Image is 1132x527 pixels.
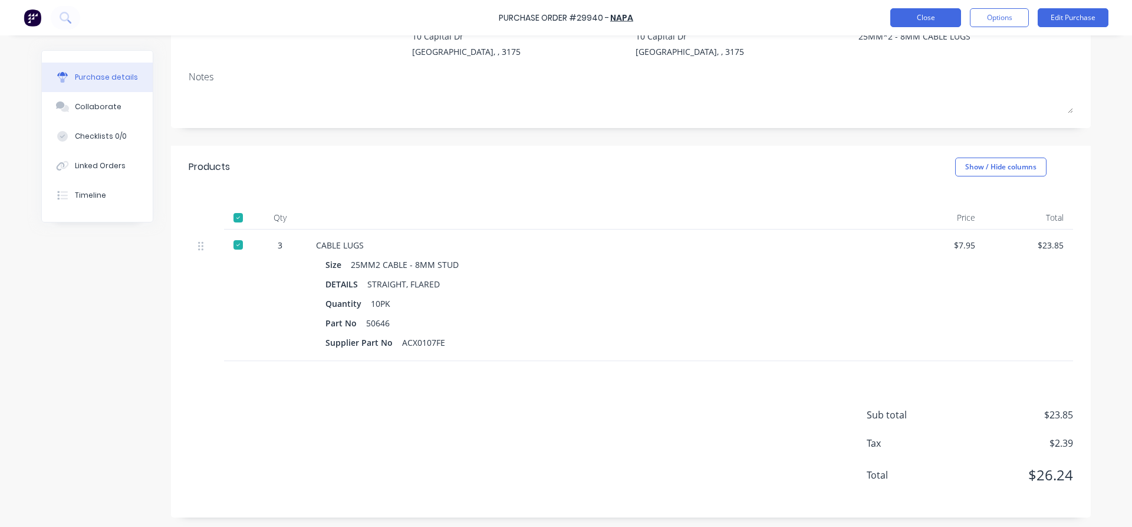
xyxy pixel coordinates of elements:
[42,92,153,122] button: Collaborate
[994,239,1064,251] div: $23.85
[325,334,402,351] div: Supplier Part No
[325,315,366,332] div: Part No
[42,122,153,151] button: Checklists 0/0
[970,8,1029,27] button: Options
[42,181,153,210] button: Timeline
[75,161,126,171] div: Linked Orders
[366,315,390,332] div: 50646
[263,239,297,251] div: 3
[610,12,633,24] a: NAPA
[367,276,440,293] div: STRAIGHT, FLARED
[636,30,744,42] div: 10 Capital Dr
[636,45,744,58] div: [GEOGRAPHIC_DATA], , 3175
[499,12,609,24] div: Purchase Order #29940 -
[189,70,1073,84] div: Notes
[955,464,1073,486] span: $26.24
[325,256,351,273] div: Size
[867,436,955,450] span: Tax
[955,158,1047,176] button: Show / Hide columns
[896,206,985,230] div: Price
[75,131,127,142] div: Checklists 0/0
[351,256,459,273] div: 25MM2 CABLE - 8MM STUD
[985,206,1073,230] div: Total
[906,239,975,251] div: $7.95
[24,9,41,27] img: Factory
[75,102,121,112] div: Collaborate
[412,45,521,58] div: [GEOGRAPHIC_DATA], , 3175
[42,63,153,92] button: Purchase details
[1038,8,1108,27] button: Edit Purchase
[325,295,371,312] div: Quantity
[75,72,138,83] div: Purchase details
[42,151,153,181] button: Linked Orders
[75,190,106,201] div: Timeline
[325,276,367,293] div: DETAILS
[890,8,961,27] button: Close
[867,468,955,482] span: Total
[371,295,390,312] div: 10PK
[955,408,1073,422] span: $23.85
[402,334,445,351] div: ACX0107FE
[316,239,887,251] div: CABLE LUGS
[254,206,307,230] div: Qty
[858,30,1006,57] textarea: 25MM*2 - 8MM CABLE LUGS
[867,408,955,422] span: Sub total
[955,436,1073,450] span: $2.39
[189,160,230,174] div: Products
[412,30,521,42] div: 10 Capital Dr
